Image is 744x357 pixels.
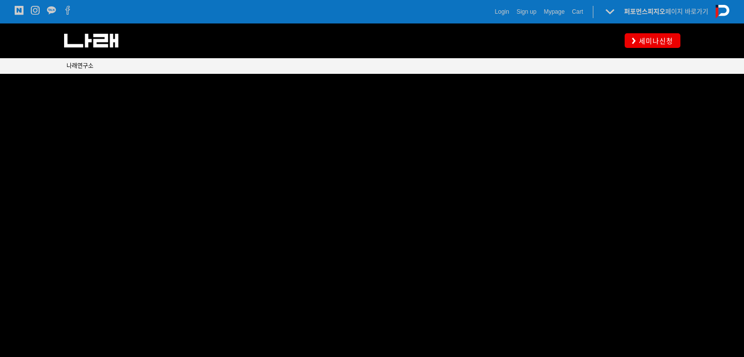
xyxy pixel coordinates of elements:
[495,7,509,17] a: Login
[67,63,93,69] span: 나래연구소
[544,7,565,17] a: Mypage
[624,8,665,15] strong: 퍼포먼스피지오
[517,7,537,17] a: Sign up
[636,36,673,46] span: 세미나신청
[67,61,93,71] a: 나래연구소
[572,7,583,17] a: Cart
[624,8,708,15] a: 퍼포먼스피지오페이지 바로가기
[625,33,680,47] a: 세미나신청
